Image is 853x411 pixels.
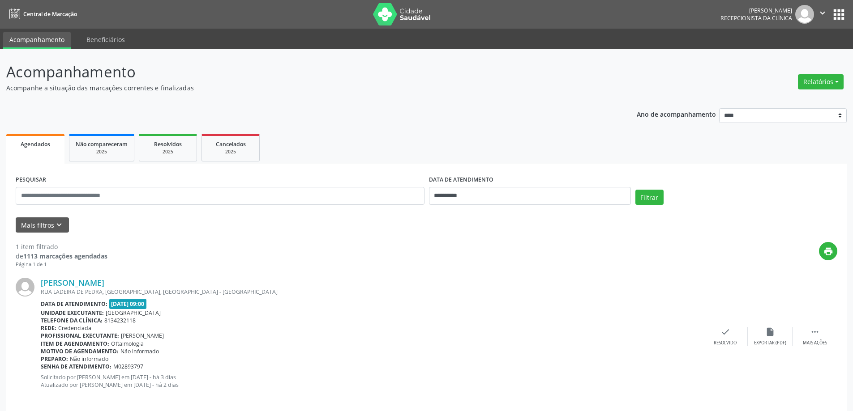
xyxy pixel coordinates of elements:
[41,347,119,355] b: Motivo de agendamento:
[41,340,109,347] b: Item de agendamento:
[76,148,128,155] div: 2025
[720,14,792,22] span: Recepcionista da clínica
[3,32,71,49] a: Acompanhamento
[21,140,50,148] span: Agendados
[16,217,69,233] button: Mais filtroskeyboard_arrow_down
[714,340,737,346] div: Resolvido
[104,317,136,324] span: 8134232118
[795,5,814,24] img: img
[803,340,827,346] div: Mais ações
[41,300,107,308] b: Data de atendimento:
[23,10,77,18] span: Central de Marcação
[41,288,703,296] div: RUA LADEIRA DE PEDRA, [GEOGRAPHIC_DATA], [GEOGRAPHIC_DATA] - [GEOGRAPHIC_DATA]
[208,148,253,155] div: 2025
[754,340,786,346] div: Exportar (PDF)
[819,242,837,260] button: print
[823,246,833,256] i: print
[121,332,164,339] span: [PERSON_NAME]
[720,7,792,14] div: [PERSON_NAME]
[6,61,595,83] p: Acompanhamento
[106,309,161,317] span: [GEOGRAPHIC_DATA]
[113,363,143,370] span: M02893797
[23,252,107,260] strong: 1113 marcações agendadas
[120,347,159,355] span: Não informado
[831,7,847,22] button: apps
[80,32,131,47] a: Beneficiários
[6,83,595,93] p: Acompanhe a situação das marcações correntes e finalizadas
[41,278,104,288] a: [PERSON_NAME]
[810,327,820,337] i: 
[635,190,664,205] button: Filtrar
[109,299,147,309] span: [DATE] 09:00
[765,327,775,337] i: insert_drive_file
[16,251,107,261] div: de
[41,363,111,370] b: Senha de atendimento:
[70,355,108,363] span: Não informado
[41,373,703,389] p: Solicitado por [PERSON_NAME] em [DATE] - há 3 dias Atualizado por [PERSON_NAME] em [DATE] - há 2 ...
[216,140,246,148] span: Cancelados
[814,5,831,24] button: 
[429,173,493,187] label: DATA DE ATENDIMENTO
[16,242,107,251] div: 1 item filtrado
[818,8,827,18] i: 
[41,355,68,363] b: Preparo:
[637,108,716,119] p: Ano de acompanhamento
[111,340,144,347] span: Oftalmologia
[6,7,77,21] a: Central de Marcação
[54,220,64,230] i: keyboard_arrow_down
[720,327,730,337] i: check
[154,140,182,148] span: Resolvidos
[41,324,56,332] b: Rede:
[798,74,844,89] button: Relatórios
[41,332,119,339] b: Profissional executante:
[76,140,128,148] span: Não compareceram
[41,309,104,317] b: Unidade executante:
[58,324,91,332] span: Credenciada
[16,278,34,297] img: img
[16,261,107,268] div: Página 1 de 1
[41,317,103,324] b: Telefone da clínica:
[146,148,190,155] div: 2025
[16,173,46,187] label: PESQUISAR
